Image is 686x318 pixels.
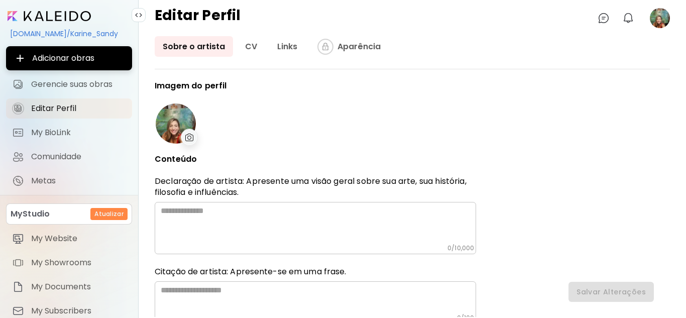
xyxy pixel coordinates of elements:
p: Imagem do perfil [155,81,476,90]
a: iconcompleteEditar Perfil [6,98,132,119]
button: bellIcon [620,10,637,27]
span: Metas [31,176,126,186]
img: item [12,257,24,269]
img: Metas icon [12,175,24,187]
img: item [12,233,24,245]
span: My BioLink [31,128,126,138]
img: collapse [135,11,143,19]
span: My Subscribers [31,306,126,316]
a: Comunidade iconComunidade [6,147,132,167]
span: Comunidade [31,152,126,162]
span: Gerencie suas obras [31,79,126,89]
h6: 0 / 10,000 [447,244,474,252]
a: completeMetas iconMetas [6,171,132,191]
img: Gerencie suas obras icon [12,78,24,90]
a: Gerencie suas obras iconGerencie suas obras [6,74,132,94]
a: iconcompleteAparência [309,36,389,57]
a: CV [237,36,265,57]
img: bellIcon [622,12,634,24]
p: MyStudio [11,208,50,220]
img: item [12,281,24,293]
h6: Citação de artista: Apresente-se em uma frase. [155,266,476,277]
span: Adicionar obras [14,52,124,64]
h4: Editar Perfil [155,8,241,28]
a: Links [269,36,305,57]
a: itemMy Documents [6,277,132,297]
span: Editar Perfil [31,103,126,114]
p: Conteúdo [155,155,476,164]
a: completeMy BioLink iconMy BioLink [6,123,132,143]
span: My Documents [31,282,126,292]
img: item [12,305,24,317]
span: My Website [31,234,126,244]
h6: Atualizar [94,209,124,219]
span: My Showrooms [31,258,126,268]
a: itemMy Showrooms [6,253,132,273]
button: Adicionar obras [6,46,132,70]
div: [DOMAIN_NAME]/Karine_Sandy [6,25,132,42]
img: Comunidade icon [12,151,24,163]
img: My BioLink icon [12,127,24,139]
a: Sobre o artista [155,36,233,57]
img: chatIcon [598,12,610,24]
a: itemMy Website [6,229,132,249]
p: Declaração de artista: Apresente uma visão geral sobre sua arte, sua história, filosofia e influê... [155,176,476,198]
